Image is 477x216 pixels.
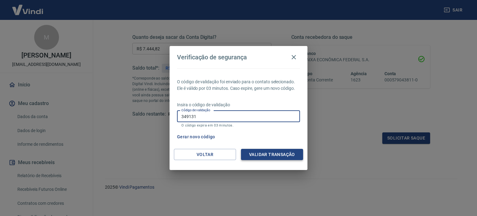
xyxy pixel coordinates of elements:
[181,108,210,113] label: Código de validação
[181,123,296,127] p: O código expira em 03 minutos.
[177,102,300,108] p: Insira o código de validação
[177,79,300,92] p: O código de validação foi enviado para o contato selecionado. Ele é válido por 03 minutos. Caso e...
[175,131,218,143] button: Gerar novo código
[174,149,236,160] button: Voltar
[241,149,303,160] button: Validar transação
[177,53,247,61] h4: Verificação de segurança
